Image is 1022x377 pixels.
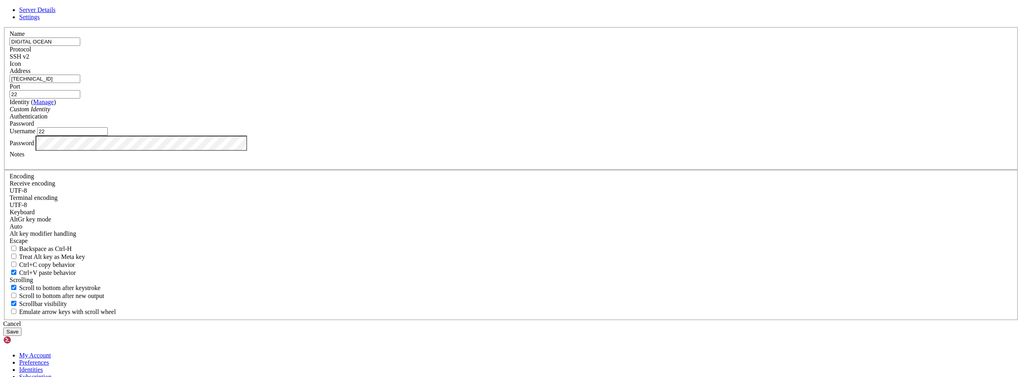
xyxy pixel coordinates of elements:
label: Name [10,30,25,37]
label: Password [10,139,34,146]
label: Address [10,67,30,74]
div: Escape [10,237,1012,245]
span: Escape [10,237,28,244]
span: Ctrl+V paste behavior [19,269,76,276]
button: Save [3,328,22,336]
input: Ctrl+C copy behavior [11,262,16,267]
a: Identities [19,366,43,373]
label: Scroll to bottom after new output. [10,292,104,299]
label: Authentication [10,113,48,120]
div: UTF-8 [10,187,1012,194]
input: Ctrl+V paste behavior [11,270,16,275]
span: ( ) [31,99,56,105]
a: My Account [19,352,51,359]
label: Username [10,128,36,134]
span: Treat Alt key as Meta key [19,253,85,260]
input: Emulate arrow keys with scroll wheel [11,309,16,314]
a: Settings [19,14,40,20]
input: Login Username [37,127,108,136]
label: Notes [10,151,24,158]
label: Encoding [10,173,34,180]
input: Treat Alt key as Meta key [11,254,16,259]
div: Auto [10,223,1012,230]
label: If true, the backspace should send BS ('\x08', aka ^H). Otherwise the backspace key should send '... [10,245,72,252]
a: Preferences [19,359,49,366]
span: UTF-8 [10,187,27,194]
span: UTF-8 [10,201,27,208]
input: Scroll to bottom after new output [11,293,16,298]
input: Host Name or IP [10,75,80,83]
label: The default terminal encoding. ISO-2022 enables character map translations (like graphics maps). ... [10,194,57,201]
span: Scroll to bottom after keystroke [19,284,101,291]
span: Backspace as Ctrl-H [19,245,72,252]
label: Whether to scroll to the bottom on any keystroke. [10,284,101,291]
label: Set the expected encoding for data received from the host. If the encodings do not match, visual ... [10,216,51,223]
label: Scrolling [10,276,33,283]
div: Custom Identity [10,106,1012,113]
div: UTF-8 [10,201,1012,209]
span: SSH v2 [10,53,29,60]
label: The vertical scrollbar mode. [10,300,67,307]
input: Scrollbar visibility [11,301,16,306]
label: Keyboard [10,209,35,215]
span: Emulate arrow keys with scroll wheel [19,308,116,315]
div: Password [10,120,1012,127]
span: Scroll to bottom after new output [19,292,104,299]
label: Set the expected encoding for data received from the host. If the encodings do not match, visual ... [10,180,55,187]
span: Ctrl+C copy behavior [19,261,75,268]
label: Protocol [10,46,31,53]
i: Custom Identity [10,106,50,113]
a: Server Details [19,6,55,13]
label: Whether the Alt key acts as a Meta key or as a distinct Alt key. [10,253,85,260]
img: Shellngn [3,336,49,344]
div: SSH v2 [10,53,1012,60]
input: Server Name [10,38,80,46]
label: Controls how the Alt key is handled. Escape: Send an ESC prefix. 8-Bit: Add 128 to the typed char... [10,230,76,237]
input: Backspace as Ctrl-H [11,246,16,251]
label: Ctrl-C copies if true, send ^C to host if false. Ctrl-Shift-C sends ^C to host if true, copies if... [10,261,75,268]
label: Port [10,83,20,90]
span: Auto [10,223,22,230]
label: Identity [10,99,56,105]
span: Password [10,120,34,127]
label: Icon [10,60,21,67]
span: Scrollbar visibility [19,300,67,307]
input: Scroll to bottom after keystroke [11,285,16,290]
label: When using the alternative screen buffer, and DECCKM (Application Cursor Keys) is active, mouse w... [10,308,116,315]
input: Port Number [10,90,80,99]
div: Cancel [3,320,1019,328]
a: Manage [33,99,54,105]
label: Ctrl+V pastes if true, sends ^V to host if false. Ctrl+Shift+V sends ^V to host if true, pastes i... [10,269,76,276]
